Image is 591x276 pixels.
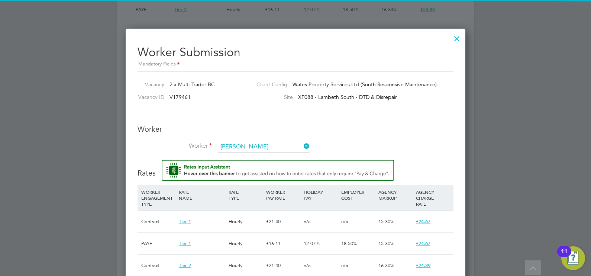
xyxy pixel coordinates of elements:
div: 11 [561,251,568,261]
div: WORKER ENGAGEMENT TYPE [139,185,177,211]
div: HOLIDAY PAY [302,185,339,205]
span: 16.30% [378,262,394,269]
div: EMPLOYER COST [339,185,377,205]
div: £21.40 [264,211,302,232]
span: n/a [341,218,348,225]
span: V179461 [169,94,191,100]
div: £16.11 [264,233,302,254]
h2: Worker Submission [138,39,453,68]
div: AGENCY CHARGE RATE [414,185,452,211]
span: £24.67 [416,218,430,225]
span: n/a [341,262,348,269]
button: Rate Assistant [162,160,394,181]
span: XF088 - Lambeth South - DTD & Disrepair [298,94,397,100]
div: Mandatory Fields [138,60,453,68]
button: Open Resource Center, 11 new notifications [561,246,585,270]
span: 18.50% [341,240,357,247]
div: AGENCY MARKUP [377,185,414,205]
span: 15.30% [378,218,394,225]
span: Tier 2 [179,262,191,269]
label: Worker [138,142,212,150]
div: WORKER PAY RATE [264,185,302,205]
div: PAYE [139,233,177,254]
h3: Rates [138,160,453,178]
span: 2 x Multi-Trader BC [169,81,215,88]
h3: Worker [138,124,453,134]
span: £24.67 [416,240,430,247]
div: Hourly [227,233,264,254]
label: Vacancy [135,81,164,88]
label: Vacancy ID [135,94,164,100]
div: RATE NAME [177,185,227,205]
div: RATE TYPE [227,185,264,205]
span: £24.89 [416,262,430,269]
input: Search for... [218,141,310,153]
span: n/a [304,262,311,269]
label: Client Config [251,81,287,88]
span: Wates Property Services Ltd (South Responsive Maintenance) [293,81,437,88]
span: Tier 1 [179,218,191,225]
div: Contract [139,211,177,232]
span: 12.07% [304,240,320,247]
span: 15.30% [378,240,394,247]
div: Hourly [227,211,264,232]
span: Tier 1 [179,240,191,247]
span: n/a [304,218,311,225]
label: Site [251,94,293,100]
